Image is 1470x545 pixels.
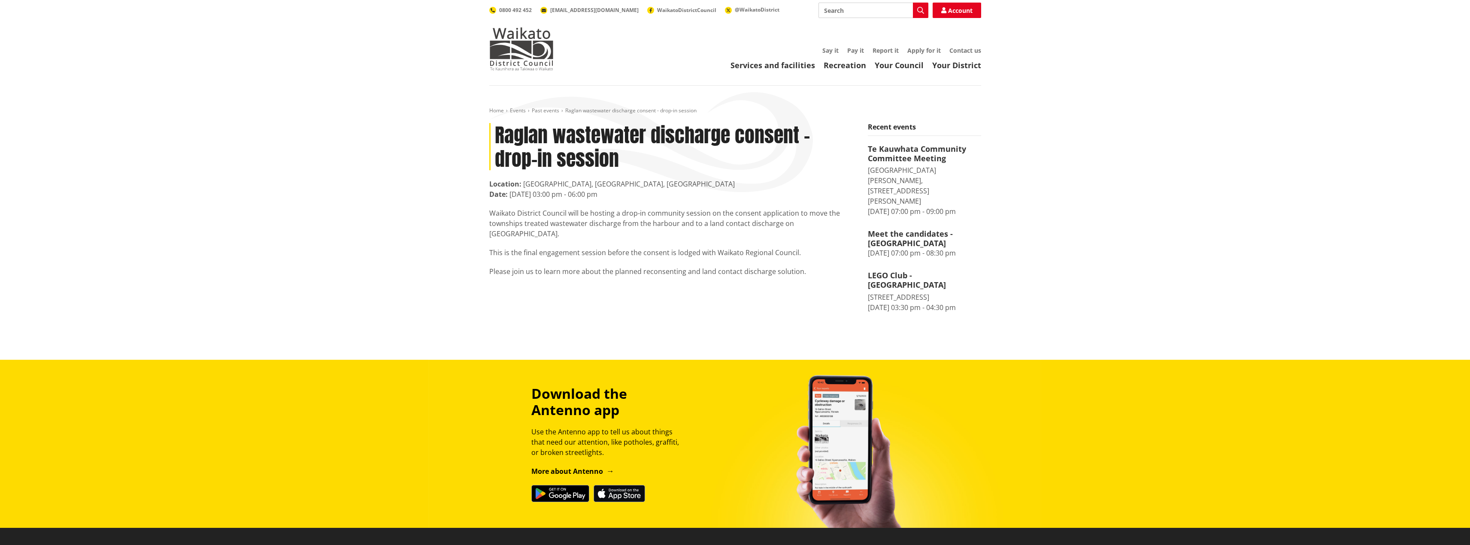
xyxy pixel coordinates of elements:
[730,60,815,70] a: Services and facilities
[868,123,981,136] h5: Recent events
[489,107,504,114] a: Home
[725,6,779,13] a: @WaikatoDistrict
[868,248,956,258] time: [DATE] 07:00 pm - 08:30 pm
[489,107,981,114] nav: breadcrumb
[489,27,554,70] img: Waikato District Council - Te Kaunihera aa Takiwaa o Waikato
[489,6,532,14] a: 0800 492 452
[532,107,559,114] a: Past events
[873,46,899,54] a: Report it
[523,179,735,189] span: [GEOGRAPHIC_DATA], [GEOGRAPHIC_DATA], [GEOGRAPHIC_DATA]
[932,60,981,70] a: Your District
[531,485,589,502] img: Get it on Google Play
[647,6,716,14] a: WaikatoDistrictCouncil
[509,190,597,199] time: [DATE] 03:00 pm - 06:00 pm
[847,46,864,54] a: Pay it
[735,6,779,13] span: @WaikatoDistrict
[868,229,981,248] h4: Meet the candidates - [GEOGRAPHIC_DATA]
[868,145,981,217] a: Te Kauwhata Community Committee Meeting [GEOGRAPHIC_DATA][PERSON_NAME], [STREET_ADDRESS][PERSON_N...
[594,485,645,502] img: Download on the App Store
[540,6,639,14] a: [EMAIL_ADDRESS][DOMAIN_NAME]
[868,145,981,163] h4: Te Kauwhata Community Committee Meeting
[565,107,697,114] span: Raglan wastewater discharge consent - drop-in session
[818,3,928,18] input: Search input
[531,427,687,458] p: Use the Antenno app to tell us about things that need our attention, like potholes, graffiti, or ...
[531,385,687,419] h3: Download the Antenno app
[868,207,956,216] time: [DATE] 07:00 pm - 09:00 pm
[868,292,981,302] div: [STREET_ADDRESS]
[489,190,508,199] strong: Date:
[489,266,855,277] p: Please join us to learn more about the planned reconsenting and land contact discharge solution.
[875,60,924,70] a: Your Council
[824,60,866,70] a: Recreation
[822,46,839,54] a: Say it
[868,165,981,206] div: [GEOGRAPHIC_DATA][PERSON_NAME], [STREET_ADDRESS][PERSON_NAME]
[550,6,639,14] span: [EMAIL_ADDRESS][DOMAIN_NAME]
[868,229,981,258] a: Meet the candidates - [GEOGRAPHIC_DATA] [DATE] 07:00 pm - 08:30 pm
[933,3,981,18] a: Account
[868,271,981,289] h4: LEGO Club - [GEOGRAPHIC_DATA]
[499,6,532,14] span: 0800 492 452
[949,46,981,54] a: Contact us
[868,303,956,312] time: [DATE] 03:30 pm - 04:30 pm
[531,467,614,476] a: More about Antenno
[868,271,981,312] a: LEGO Club - [GEOGRAPHIC_DATA] [STREET_ADDRESS] [DATE] 03:30 pm - 04:30 pm
[489,208,855,239] p: Waikato District Council will be hosting a drop-in community session on the consent application t...
[510,107,526,114] a: Events
[907,46,941,54] a: Apply for it
[489,123,855,170] h1: Raglan wastewater discharge consent - drop-in session
[657,6,716,14] span: WaikatoDistrictCouncil
[489,179,521,189] strong: Location:
[489,247,855,258] p: This is the final engagement session before the consent is lodged with Waikato Regional Council.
